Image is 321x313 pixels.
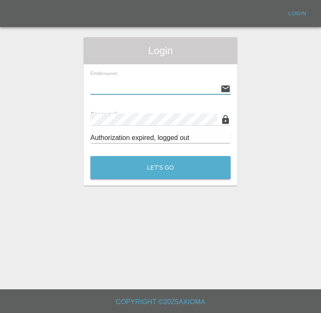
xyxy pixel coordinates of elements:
[117,112,138,117] small: (required)
[90,111,138,118] span: Password
[284,7,311,20] a: Login
[7,296,314,308] h6: Copyright © 2025 Axioma
[102,72,117,76] small: (required)
[90,156,231,179] button: Let's Go
[90,133,231,143] div: Authorization expired, logged out
[90,71,117,76] span: Email
[90,44,231,58] span: Login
